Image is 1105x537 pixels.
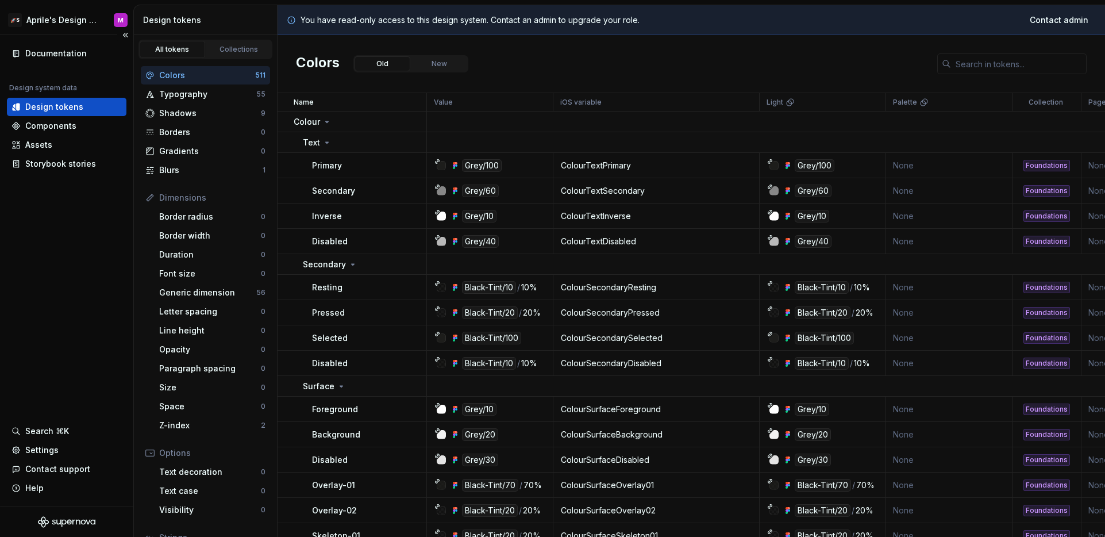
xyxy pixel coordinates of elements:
div: Black-Tint/20 [795,504,850,517]
div: Foundations [1023,358,1070,369]
div: 0 [261,147,265,156]
a: Borders0 [141,123,270,141]
div: Borders [159,126,261,138]
div: Text decoration [159,466,261,478]
div: 0 [261,505,265,515]
p: Surface [303,381,334,392]
button: Contact support [7,460,126,478]
div: Grey/60 [795,185,831,197]
div: Text case [159,485,261,497]
button: Search ⌘K [7,422,126,440]
div: Grey/40 [462,235,499,248]
div: Black-Tint/10 [795,281,849,294]
td: None [886,325,1012,351]
td: None [886,178,1012,204]
p: Disabled [312,454,348,466]
a: Visibility0 [155,501,270,519]
div: 0 [261,269,265,278]
div: M [118,16,124,25]
p: Selected [312,332,348,344]
a: Opacity0 [155,340,270,359]
a: Components [7,117,126,135]
div: Grey/40 [795,235,831,248]
a: Contact admin [1022,10,1096,30]
div: Black-Tint/20 [795,306,850,319]
div: Blurs [159,164,263,176]
div: Help [25,482,44,494]
div: ColourSecondaryResting [554,282,759,293]
div: ColourSurfaceOverlay02 [554,505,759,516]
svg: Supernova Logo [38,516,95,528]
p: Collection [1029,98,1063,107]
div: 0 [261,128,265,137]
div: Grey/10 [795,403,829,416]
a: Shadows9 [141,104,270,122]
div: ColourSecondarySelected [554,332,759,344]
div: 20% [856,504,873,517]
div: 0 [261,250,265,259]
div: 0 [261,486,265,496]
div: Black-Tint/20 [462,306,518,319]
td: None [886,498,1012,523]
div: 20% [856,306,873,319]
div: Visibility [159,504,261,516]
a: Documentation [7,44,126,63]
a: Storybook stories [7,155,126,173]
div: Opacity [159,344,261,355]
span: Contact admin [1030,14,1088,26]
div: 0 [261,231,265,240]
div: 511 [255,71,265,80]
a: Assets [7,136,126,154]
div: Foundations [1023,480,1070,491]
button: Collapse sidebar [117,27,133,43]
div: Black-Tint/100 [795,332,854,344]
div: Black-Tint/10 [795,357,849,370]
div: 0 [261,383,265,392]
div: Colors [159,70,255,81]
div: 0 [261,364,265,373]
a: Gradients0 [141,142,270,160]
td: None [886,447,1012,473]
p: Primary [312,160,342,171]
input: Search in tokens... [951,53,1087,74]
div: ColourTextInverse [554,210,759,222]
p: Name [294,98,314,107]
div: Black-Tint/20 [462,504,518,517]
div: Letter spacing [159,306,261,317]
div: Design tokens [25,101,83,113]
p: Light [767,98,783,107]
div: Line height [159,325,261,336]
div: Foundations [1023,454,1070,466]
div: / [517,281,520,294]
div: Black-Tint/10 [462,357,516,370]
div: 56 [256,288,265,297]
div: 0 [261,326,265,335]
div: ColourSurfaceDisabled [554,454,759,466]
div: Options [159,447,265,459]
a: Size0 [155,378,270,397]
a: Colors511 [141,66,270,85]
div: Grey/10 [462,210,496,223]
p: Palette [893,98,917,107]
div: Foundations [1023,210,1070,222]
button: Old [355,56,410,71]
p: Pressed [312,307,345,319]
div: Documentation [25,48,87,59]
p: Resting [312,282,342,293]
td: None [886,422,1012,447]
div: Grey/30 [462,454,498,466]
div: / [852,306,854,319]
div: Foundations [1023,429,1070,440]
button: New [411,56,467,71]
div: / [517,357,520,370]
td: None [886,300,1012,325]
div: Grey/60 [462,185,499,197]
div: 20% [523,504,541,517]
p: Overlay-02 [312,505,357,516]
div: Foundations [1023,307,1070,319]
div: Grey/10 [795,210,829,223]
div: / [850,357,853,370]
div: / [852,479,855,492]
button: 🚀SAprile's Design SystemM [2,7,131,32]
div: Grey/10 [462,403,496,416]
